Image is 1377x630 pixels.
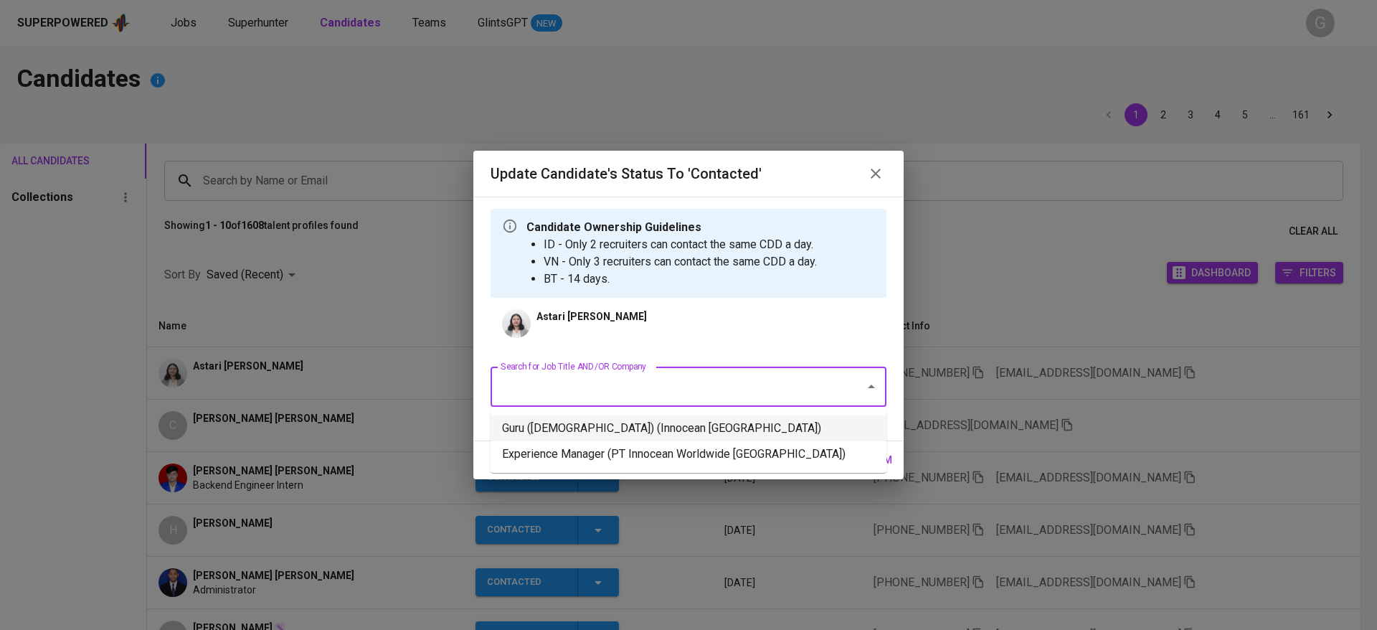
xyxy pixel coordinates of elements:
[544,271,817,288] li: BT - 14 days.
[526,219,817,236] p: Candidate Ownership Guidelines
[861,377,881,397] button: Close
[536,309,647,324] p: Astari [PERSON_NAME]
[544,253,817,271] li: VN - Only 3 recruiters can contact the same CDD a day.
[491,415,886,441] li: Guru ([DEMOGRAPHIC_DATA]) (Innocean [GEOGRAPHIC_DATA])
[491,441,886,467] li: Experience Manager (PT Innocean Worldwide [GEOGRAPHIC_DATA])
[544,236,817,253] li: ID - Only 2 recruiters can contact the same CDD a day.
[491,162,762,185] h6: Update Candidate's Status to 'Contacted'
[502,309,531,338] img: 96a4428f045eb2d954db7f5881cfcbaa.jpg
